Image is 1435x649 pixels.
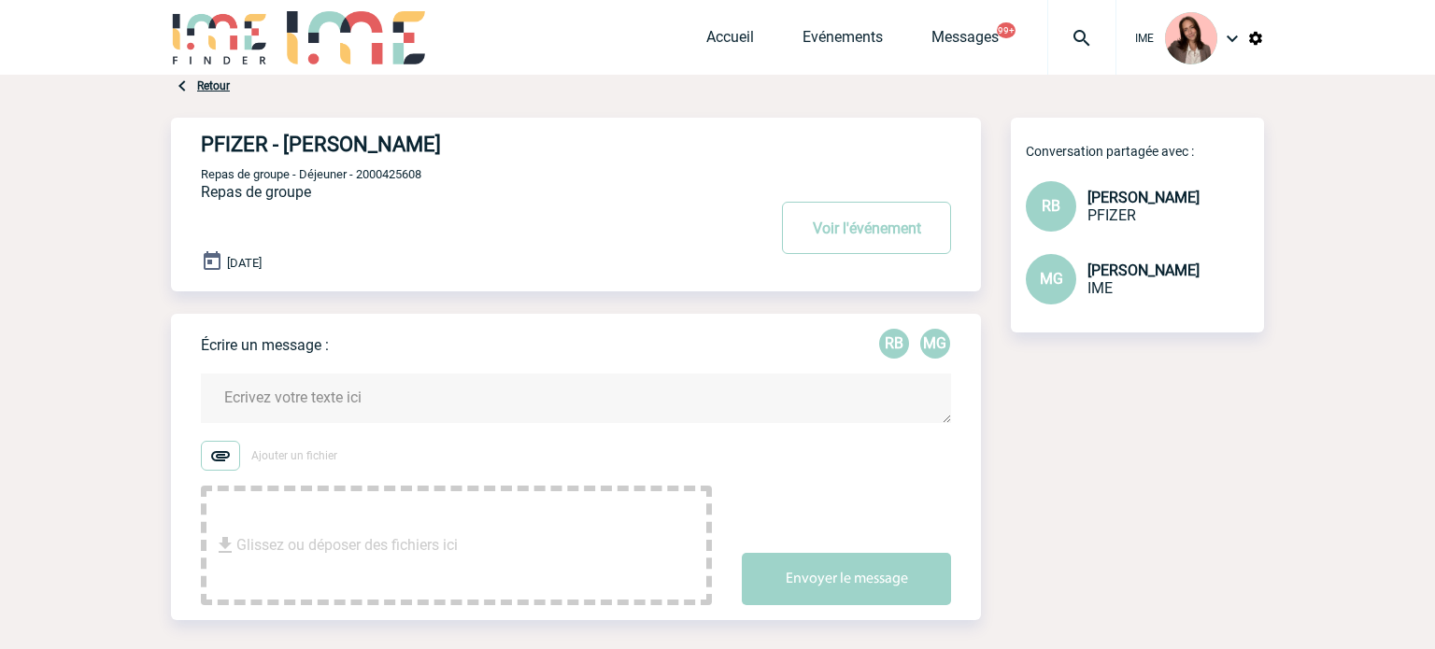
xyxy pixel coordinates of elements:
[251,449,337,462] span: Ajouter un fichier
[214,534,236,557] img: file_download.svg
[1042,197,1060,215] span: RB
[920,329,950,359] p: MG
[1087,261,1200,279] span: [PERSON_NAME]
[931,28,999,54] a: Messages
[1026,144,1264,159] p: Conversation partagée avec :
[879,329,909,359] p: RB
[706,28,754,54] a: Accueil
[1040,270,1063,288] span: MG
[201,167,421,181] span: Repas de groupe - Déjeuner - 2000425608
[1135,32,1154,45] span: IME
[1087,189,1200,206] span: [PERSON_NAME]
[997,22,1016,38] button: 99+
[1087,206,1136,224] span: PFIZER
[201,183,311,201] span: Repas de groupe
[1087,279,1113,297] span: IME
[742,553,951,605] button: Envoyer le message
[782,202,951,254] button: Voir l'événement
[197,79,230,92] a: Retour
[201,133,710,156] h4: PFIZER - [PERSON_NAME]
[920,329,950,359] div: Miléna GERARD
[1165,12,1217,64] img: 94396-3.png
[201,336,329,354] p: Écrire un message :
[236,499,458,592] span: Glissez ou déposer des fichiers ici
[227,256,262,270] span: [DATE]
[171,11,268,64] img: IME-Finder
[803,28,883,54] a: Evénements
[879,329,909,359] div: Raphaëlle BROCQUET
